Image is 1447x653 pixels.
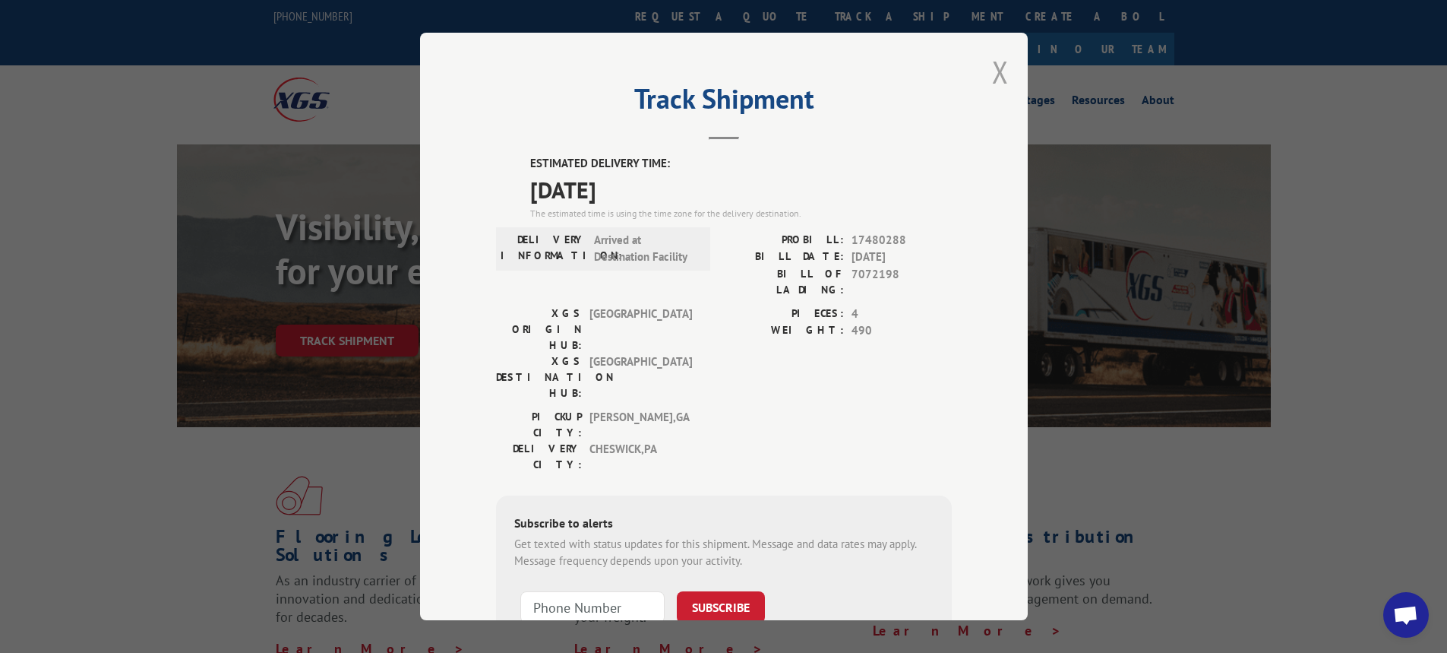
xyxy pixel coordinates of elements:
[1383,592,1429,638] div: Open chat
[530,155,952,173] label: ESTIMATED DELIVERY TIME:
[514,536,934,570] div: Get texted with status updates for this shipment. Message and data rates may apply. Message frequ...
[496,441,582,473] label: DELIVERY CITY:
[496,353,582,401] label: XGS DESTINATION HUB:
[496,88,952,117] h2: Track Shipment
[530,207,952,220] div: The estimated time is using the time zone for the delivery destination.
[589,306,692,353] span: [GEOGRAPHIC_DATA]
[851,322,952,340] span: 490
[851,232,952,249] span: 17480288
[594,232,697,266] span: Arrived at Destination Facility
[530,173,952,207] span: [DATE]
[520,591,665,623] input: Phone Number
[496,409,582,441] label: PICKUP CITY:
[851,306,952,323] span: 4
[724,306,844,323] label: PIECES:
[724,249,844,266] label: BILL DATE:
[589,441,692,473] span: CHESWICK , PA
[724,322,844,340] label: WEIGHT:
[677,591,765,623] button: SUBSCRIBE
[589,409,692,441] span: [PERSON_NAME] , GA
[724,232,844,249] label: PROBILL:
[501,232,586,266] label: DELIVERY INFORMATION:
[851,249,952,266] span: [DATE]
[724,266,844,298] label: BILL OF LADING:
[514,514,934,536] div: Subscribe to alerts
[851,266,952,298] span: 7072198
[589,353,692,401] span: [GEOGRAPHIC_DATA]
[496,306,582,353] label: XGS ORIGIN HUB:
[992,52,1009,92] button: Close modal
